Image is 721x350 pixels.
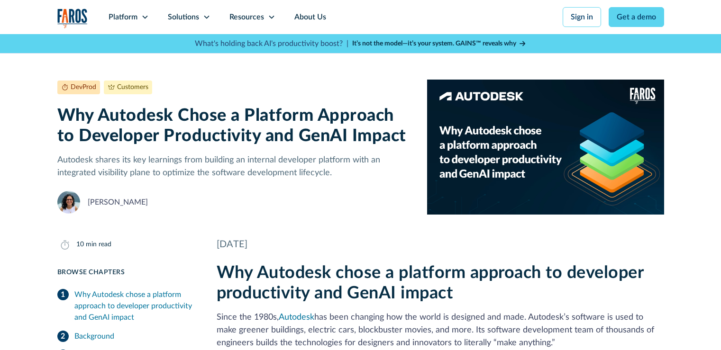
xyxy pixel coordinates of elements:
div: [DATE] [217,237,664,251]
a: Why Autodesk chose a platform approach to developer productivity and GenAI impact [57,285,194,327]
p: Autodesk shares its key learnings from building an internal developer platform with an integrated... [57,154,412,179]
a: Background [57,327,194,346]
div: Resources [229,11,264,23]
a: Autodesk [279,313,314,322]
div: Platform [109,11,137,23]
p: What's holding back AI's productivity boost? | [195,38,348,49]
a: home [57,9,88,28]
strong: It’s not the model—it’s your system. GAINS™ reveals why [352,40,516,47]
h1: Why Autodesk Chose a Platform Approach to Developer Productivity and GenAI Impact [57,106,412,146]
img: Logo of the analytics and reporting company Faros. [57,9,88,28]
h2: Why Autodesk chose a platform approach to developer productivity and GenAI impact [217,263,664,304]
div: [PERSON_NAME] [88,197,148,208]
div: 10 [76,240,84,250]
a: It’s not the model—it’s your system. GAINS™ reveals why [352,39,527,49]
a: Sign in [563,7,601,27]
img: Naomi Lurie [57,191,80,214]
a: Get a demo [609,7,664,27]
img: White banner with image on the right side. Image contains Autodesk logo and Faros AI logo. Text t... [427,80,664,215]
div: Solutions [168,11,199,23]
div: Why Autodesk chose a platform approach to developer productivity and GenAI impact [74,289,194,323]
div: min read [86,240,111,250]
p: Since the 1980s, has been changing how the world is designed and made. Autodesk’s software is use... [217,311,664,350]
div: Background [74,331,114,342]
div: Browse Chapters [57,268,194,278]
div: Customers [117,82,148,92]
div: DevProd [71,82,96,92]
